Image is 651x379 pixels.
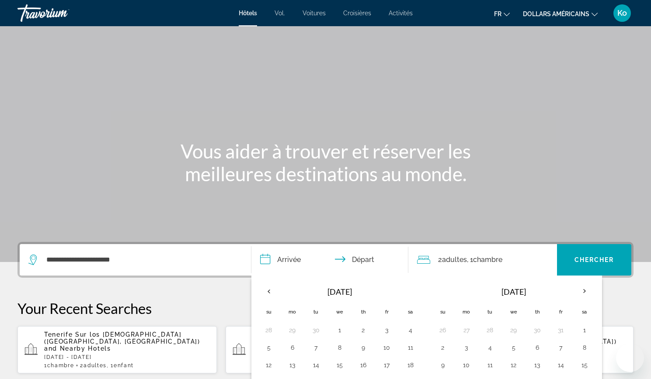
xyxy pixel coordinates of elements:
span: Chambre [47,362,74,369]
a: Croisières [343,10,371,17]
button: Day 29 [285,324,299,336]
span: and Nearby Hotels [44,345,111,352]
a: Activités [389,10,413,17]
button: Day 8 [333,341,347,354]
button: Changer de devise [523,7,598,20]
span: 2 [438,254,467,266]
button: Day 11 [404,341,418,354]
button: Day 7 [554,341,568,354]
p: [DATE] - [DATE] [44,354,210,360]
button: Day 1 [333,324,347,336]
button: Day 6 [285,341,299,354]
a: Voitures [303,10,326,17]
span: Chambre [473,255,502,264]
button: Day 5 [262,341,276,354]
font: fr [494,10,501,17]
button: Day 13 [285,359,299,371]
font: Ko [617,8,627,17]
button: Day 28 [262,324,276,336]
button: Day 15 [578,359,592,371]
div: Search widget [20,244,631,276]
button: Day 8 [578,341,592,354]
button: Previous month [257,281,281,301]
th: [DATE] [455,281,573,302]
button: Day 10 [380,341,394,354]
button: Day 18 [404,359,418,371]
th: [DATE] [281,281,399,302]
button: Day 4 [404,324,418,336]
span: Adultes [84,362,107,369]
button: Day 30 [309,324,323,336]
button: Day 5 [507,341,521,354]
button: Day 2 [436,341,450,354]
span: 1 [44,362,74,369]
p: Your Recent Searches [17,300,634,317]
button: Day 9 [356,341,370,354]
span: Tenerife Sur los [DEMOGRAPHIC_DATA] ([GEOGRAPHIC_DATA], [GEOGRAPHIC_DATA]) [44,331,200,345]
button: Day 30 [530,324,544,336]
button: Day 3 [380,324,394,336]
button: Day 13 [530,359,544,371]
font: dollars américains [523,10,589,17]
button: Day 3 [460,341,473,354]
button: Day 15 [333,359,347,371]
button: Day 9 [436,359,450,371]
button: Day 12 [262,359,276,371]
button: Day 14 [554,359,568,371]
span: Enfant [114,362,134,369]
button: Day 16 [356,359,370,371]
button: Day 11 [483,359,497,371]
button: Day 14 [309,359,323,371]
button: Tenerife Sur los [DEMOGRAPHIC_DATA] ([GEOGRAPHIC_DATA], [GEOGRAPHIC_DATA]) and Nearby Hotels[DATE... [226,326,425,374]
button: Check in and out dates [251,244,409,276]
button: Tenerife Sur los [DEMOGRAPHIC_DATA] ([GEOGRAPHIC_DATA], [GEOGRAPHIC_DATA]) and Nearby Hotels[DATE... [17,326,217,374]
button: Day 7 [309,341,323,354]
span: , 1 [467,254,502,266]
button: Changer de langue [494,7,510,20]
button: Chercher [557,244,631,276]
a: Travorium [17,2,105,24]
iframe: Bouton de lancement de la fenêtre de messagerie [616,344,644,372]
a: Vol. [275,10,285,17]
button: Day 2 [356,324,370,336]
a: Hôtels [239,10,257,17]
button: Day 26 [436,324,450,336]
span: Adultes [442,255,467,264]
button: Day 17 [380,359,394,371]
button: Day 4 [483,341,497,354]
button: Day 10 [460,359,473,371]
button: Day 28 [483,324,497,336]
span: , 1 [107,362,134,369]
button: Day 27 [460,324,473,336]
span: 2 [80,362,106,369]
button: Travelers: 2 adults, 0 children [408,244,557,276]
button: Next month [573,281,596,301]
span: Chercher [574,256,614,263]
button: Day 12 [507,359,521,371]
h1: Vous aider à trouver et réserver les meilleures destinations au monde. [162,140,490,185]
button: Day 29 [507,324,521,336]
button: Day 1 [578,324,592,336]
button: Day 6 [530,341,544,354]
button: Day 31 [554,324,568,336]
button: Menu utilisateur [611,4,634,22]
